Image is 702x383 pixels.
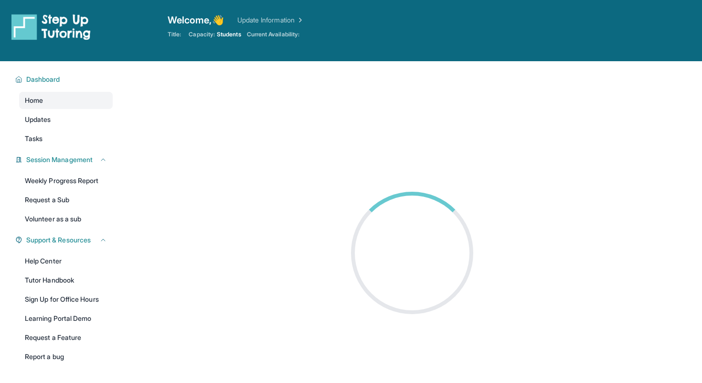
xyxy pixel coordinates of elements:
a: Tasks [19,130,113,147]
a: Help Center [19,252,113,270]
button: Dashboard [22,75,107,84]
a: Tutor Handbook [19,272,113,289]
a: Weekly Progress Report [19,172,113,189]
a: Update Information [237,15,304,25]
button: Support & Resources [22,235,107,245]
span: Dashboard [26,75,60,84]
span: Students [217,31,241,38]
span: Welcome, 👋 [168,13,224,27]
a: Report a bug [19,348,113,365]
span: Current Availability: [247,31,299,38]
img: logo [11,13,91,40]
a: Updates [19,111,113,128]
span: Capacity: [189,31,215,38]
span: Home [25,96,43,105]
a: Volunteer as a sub [19,210,113,228]
a: Home [19,92,113,109]
span: Tasks [25,134,43,143]
span: Support & Resources [26,235,91,245]
button: Session Management [22,155,107,164]
span: Title: [168,31,181,38]
a: Request a Sub [19,191,113,208]
span: Session Management [26,155,93,164]
img: Chevron Right [295,15,304,25]
a: Request a Feature [19,329,113,346]
span: Updates [25,115,51,124]
a: Sign Up for Office Hours [19,291,113,308]
a: Learning Portal Demo [19,310,113,327]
